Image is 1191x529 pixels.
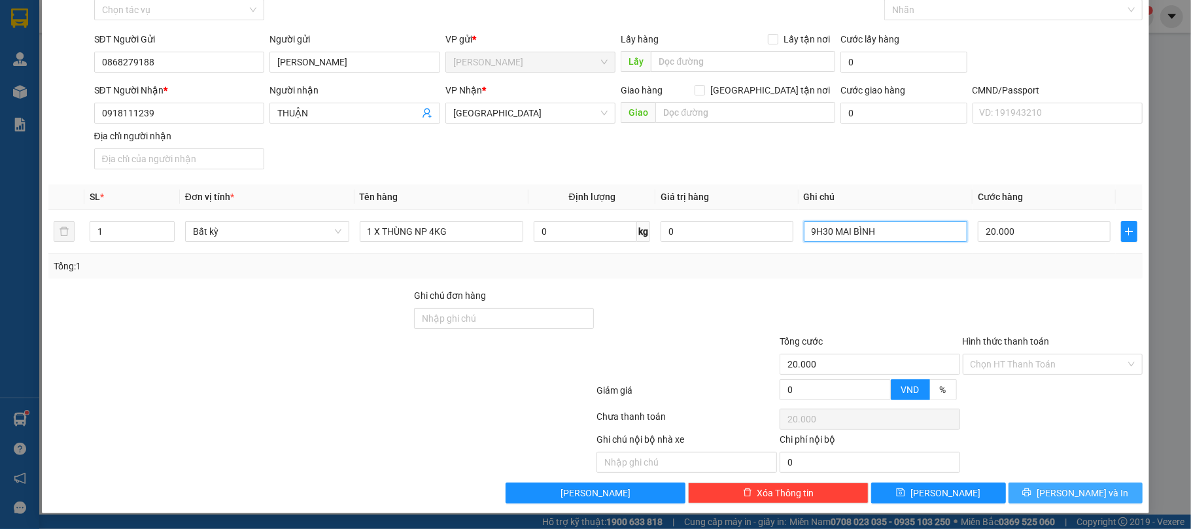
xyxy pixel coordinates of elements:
span: Lấy tận nơi [778,32,835,46]
span: Chưa [PERSON_NAME] : [123,82,215,113]
span: delete [743,488,752,498]
span: [PERSON_NAME] [561,486,630,500]
span: Bất kỳ [193,222,341,241]
input: VD: Bàn, Ghế [360,221,524,242]
span: Tiền Giang [453,103,608,123]
div: Chưa thanh toán [595,409,778,432]
span: Hồ Chí Minh [453,52,608,72]
button: [PERSON_NAME] [506,483,686,503]
input: Dọc đường [651,51,835,72]
div: [PERSON_NAME] [125,11,264,27]
span: Giao hàng [621,85,663,95]
span: SL [90,192,100,202]
span: save [896,488,905,498]
div: VP gửi [445,32,616,46]
span: plus [1122,226,1137,237]
span: [GEOGRAPHIC_DATA] tận nơi [705,83,835,97]
button: deleteXóa Thông tin [688,483,869,503]
div: CHÂU LOAN [125,27,264,43]
input: Địa chỉ của người nhận [94,148,265,169]
span: Nhận: [125,12,156,26]
span: Lấy [621,51,651,72]
input: Nhập ghi chú [596,452,777,473]
th: Ghi chú [799,184,973,210]
div: Giảm giá [595,383,778,406]
span: Định lượng [569,192,615,202]
span: Tên hàng [360,192,398,202]
div: SĐT Người Gửi [94,32,265,46]
span: % [940,384,946,395]
span: Giao [621,102,655,123]
span: Xóa Thông tin [757,486,814,500]
div: SĐT Người Nhận [94,83,265,97]
span: [PERSON_NAME] [910,486,980,500]
div: Người nhận [269,83,440,97]
span: Gửi: [11,11,31,25]
label: Cước lấy hàng [840,34,899,44]
span: [PERSON_NAME] và In [1037,486,1128,500]
div: VŨ [11,41,116,56]
button: delete [54,221,75,242]
div: Người gửi [269,32,440,46]
label: Ghi chú đơn hàng [414,290,486,301]
input: Cước giao hàng [840,103,967,124]
span: user-add [422,108,432,118]
div: Chi phí nội bộ [780,432,960,452]
span: Cước hàng [978,192,1023,202]
div: Địa chỉ người nhận [94,129,265,143]
div: [PERSON_NAME] [11,11,116,41]
input: Dọc đường [655,102,835,123]
input: Ghi chú đơn hàng [414,308,595,329]
input: Cước lấy hàng [840,52,967,73]
span: Lấy hàng [621,34,659,44]
div: CMND/Passport [973,83,1143,97]
button: save[PERSON_NAME] [871,483,1006,503]
span: Tổng cước [780,336,823,347]
span: Đơn vị tính [185,192,234,202]
span: printer [1022,488,1031,498]
input: 0 [661,221,793,242]
span: VP Nhận [445,85,482,95]
button: plus [1121,221,1138,242]
span: kg [637,221,650,242]
span: VND [901,384,920,395]
label: Cước giao hàng [840,85,905,95]
div: 70.000 [123,82,266,114]
input: Ghi Chú [804,221,968,242]
button: printer[PERSON_NAME] và In [1009,483,1143,503]
label: Hình thức thanh toán [963,336,1050,347]
div: Tổng: 1 [54,259,460,273]
div: Ghi chú nội bộ nhà xe [596,432,777,452]
span: Giá trị hàng [661,192,709,202]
